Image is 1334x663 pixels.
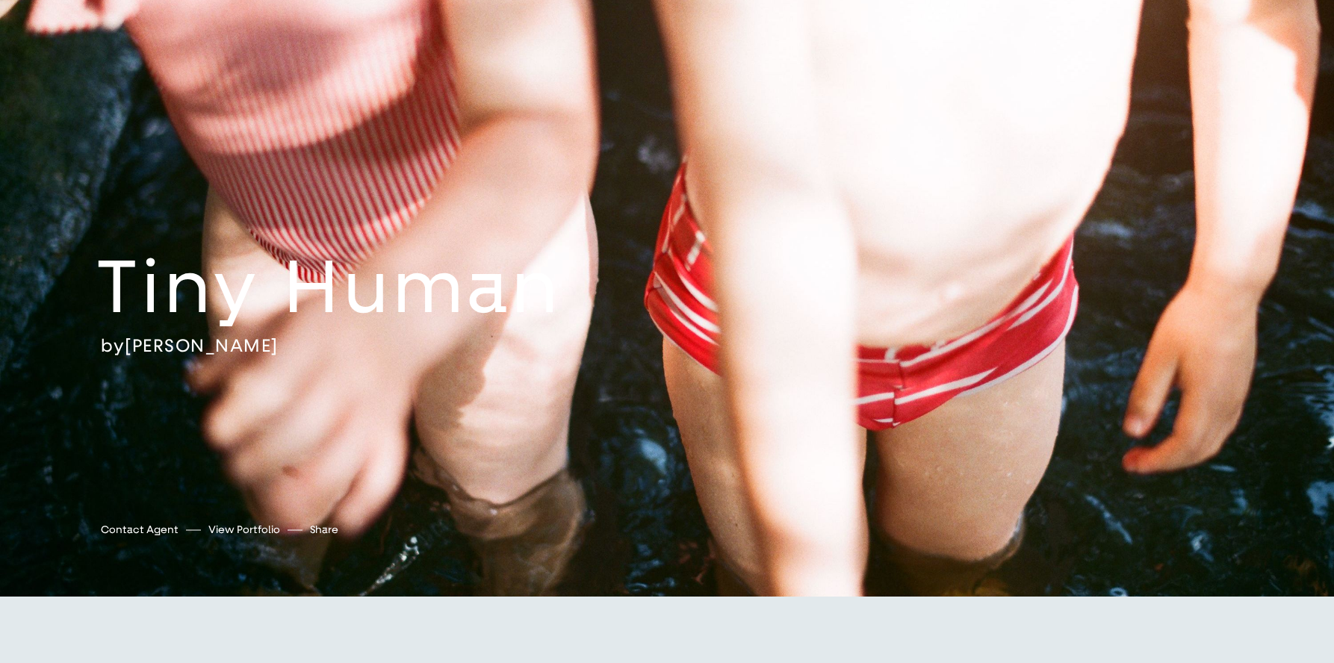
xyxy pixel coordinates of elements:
[310,520,338,540] button: Share
[101,522,179,538] a: Contact Agent
[96,240,664,334] h2: Tiny Human
[125,334,279,356] a: [PERSON_NAME]
[101,334,125,356] span: by
[208,522,280,538] a: View Portfolio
